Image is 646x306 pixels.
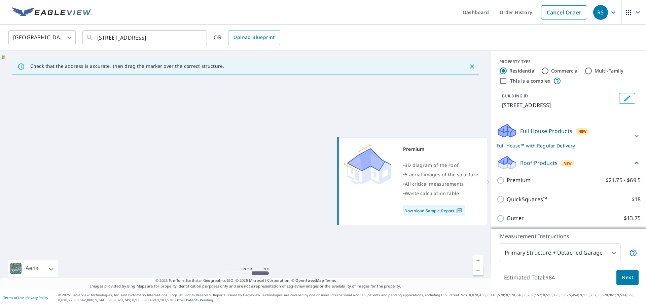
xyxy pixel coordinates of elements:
div: Premium [403,144,478,154]
div: • [403,189,478,198]
p: $13.75 [624,214,641,222]
div: [GEOGRAPHIC_DATA] [8,28,76,47]
div: Aerial [24,260,42,277]
a: Terms of Use [3,295,24,300]
button: Close [468,62,476,71]
p: Full House Products [520,127,572,135]
a: Cancel Order [541,5,587,19]
img: Premium [344,144,391,185]
p: $18 [632,195,641,204]
label: This is a complex [510,78,550,84]
input: Search by address or latitude-longitude [97,28,193,47]
span: Next [622,273,633,282]
p: Roof Products [520,159,558,167]
button: Edit building 1 [619,93,635,104]
img: EV Logo [12,7,92,17]
a: OpenStreetMap [295,278,324,283]
div: Primary Structure + Detached Garage [500,244,620,262]
label: Residential [509,68,536,74]
span: © 2025 TomTom, Earthstar Geographics SIO, © 2025 Microsoft Corporation, © [155,278,336,283]
p: [STREET_ADDRESS] [502,101,616,109]
span: New [578,129,587,134]
span: Your report will include the primary structure and a detached garage if one exists. [629,249,637,257]
label: Commercial [551,68,579,74]
a: Current Level 17, Zoom Out [473,265,483,275]
span: New [564,161,572,166]
p: Check that the address is accurate, then drag the marker over the correct structure. [30,63,224,69]
div: OR [214,30,280,45]
label: Multi-Family [595,68,624,74]
p: Full House™ with Regular Delivery [497,142,629,149]
div: Aerial [8,260,58,277]
span: 5 aerial images of the structure [405,171,478,178]
p: Gutter [507,214,524,222]
img: Pdf Icon [455,208,464,214]
span: Upload Blueprint [234,33,275,42]
span: Waste calculation table [405,190,459,196]
a: Upload Blueprint [228,30,280,45]
p: $21.75 - $69.5 [606,176,641,184]
div: • [403,161,478,170]
p: Measurement Instructions [500,232,637,240]
a: Privacy Policy [26,295,48,300]
a: Terms [325,278,336,283]
div: • [403,170,478,179]
button: Next [616,270,639,285]
div: RS [593,5,608,20]
span: All critical measurements [405,181,464,187]
div: Full House ProductsNewFull House™ with Regular Delivery [497,123,641,149]
p: Estimated Total: $84 [499,270,560,285]
p: © 2025 Eagle View Technologies, Inc. and Pictometry International Corp. All Rights Reserved. Repo... [58,293,643,303]
p: | [3,296,48,300]
span: 3D diagram of the roof [405,162,459,168]
p: BUILDING ID [502,93,528,99]
p: Premium [507,176,531,184]
div: PROPERTY TYPE [499,59,638,65]
a: Download Sample Report [403,205,465,216]
p: QuickSquares™ [507,195,547,204]
div: Roof ProductsNew [497,155,641,171]
a: Current Level 17, Zoom In [473,255,483,265]
div: • [403,179,478,189]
